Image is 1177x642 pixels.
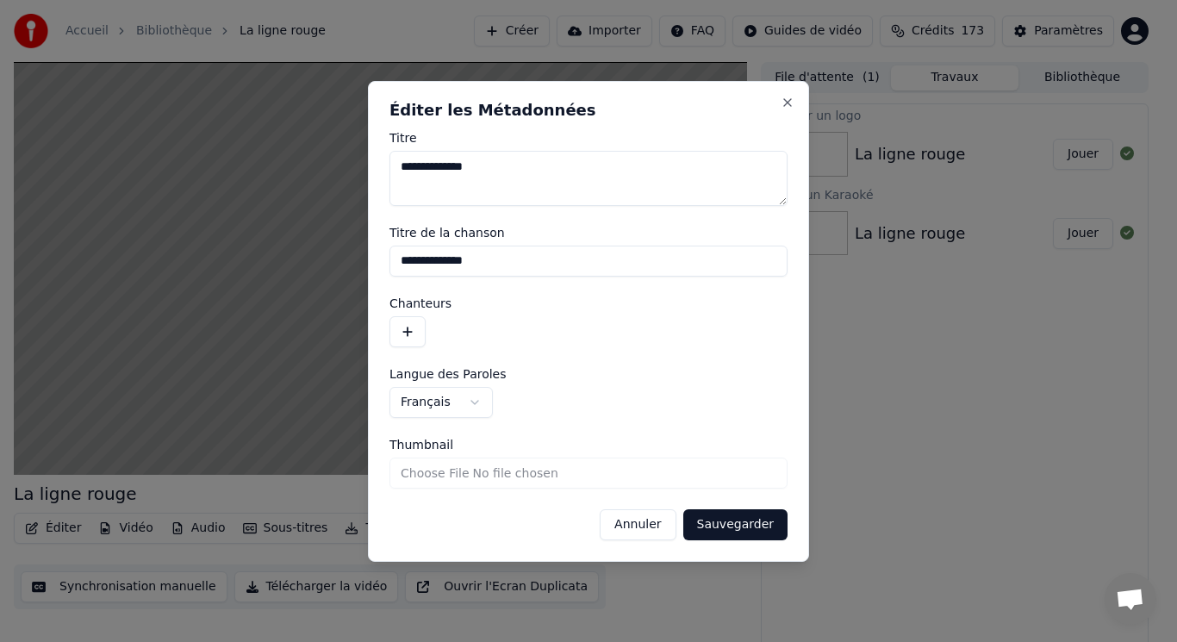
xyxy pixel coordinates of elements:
span: Thumbnail [389,439,453,451]
label: Chanteurs [389,297,788,309]
label: Titre de la chanson [389,227,788,239]
label: Titre [389,132,788,144]
span: Langue des Paroles [389,368,507,380]
button: Sauvegarder [683,509,788,540]
h2: Éditer les Métadonnées [389,103,788,118]
button: Annuler [600,509,676,540]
